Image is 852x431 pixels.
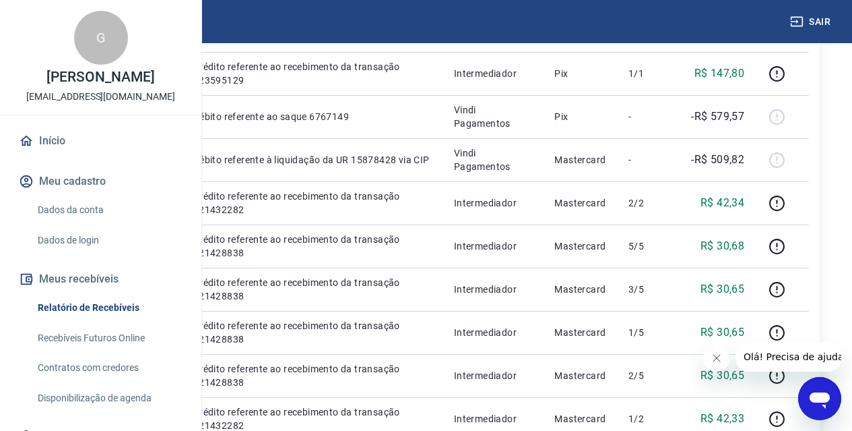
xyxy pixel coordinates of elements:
p: R$ 42,34 [700,195,744,211]
p: R$ 147,80 [694,65,745,82]
iframe: Fechar mensagem [703,345,730,372]
p: Mastercard [554,239,607,253]
p: Mastercard [554,196,607,210]
p: Intermediador [454,67,533,80]
p: Débito referente ao saque 6767149 [193,110,432,123]
p: [EMAIL_ADDRESS][DOMAIN_NAME] [26,90,175,104]
a: Disponibilização de agenda [32,384,185,412]
a: Contratos com credores [32,354,185,382]
p: Intermediador [454,283,533,296]
p: Vindi Pagamentos [454,103,533,130]
p: Vindi Pagamentos [454,146,533,173]
a: Dados de login [32,227,185,254]
p: Crédito referente ao recebimento da transação 223595129 [193,60,432,87]
p: Intermediador [454,412,533,426]
p: Mastercard [554,326,607,339]
p: Crédito referente ao recebimento da transação 221428838 [193,319,432,346]
p: Pix [554,67,607,80]
iframe: Botão para abrir a janela de mensagens [798,377,841,420]
p: R$ 30,65 [700,368,744,384]
a: Recebíveis Futuros Online [32,324,185,352]
p: 2/2 [628,196,668,210]
p: 1/1 [628,67,668,80]
p: Débito referente à liquidação da UR 15878428 via CIP [193,153,432,167]
p: - [628,110,668,123]
p: -R$ 579,57 [691,109,744,125]
p: Intermediador [454,326,533,339]
p: Mastercard [554,369,607,382]
p: - [628,153,668,167]
div: G [74,11,128,65]
p: [PERSON_NAME] [46,70,154,84]
p: Crédito referente ao recebimento da transação 221432282 [193,190,432,217]
p: Crédito referente ao recebimento da transação 221428838 [193,362,432,389]
p: R$ 30,65 [700,324,744,341]
a: Início [16,126,185,156]
p: Mastercard [554,412,607,426]
p: 2/5 [628,369,668,382]
button: Meu cadastro [16,167,185,196]
p: R$ 30,68 [700,238,744,254]
a: Dados da conta [32,196,185,224]
p: 3/5 [628,283,668,296]
a: Relatório de Recebíveis [32,294,185,322]
span: Olá! Precisa de ajuda? [8,9,113,20]
button: Meus recebíveis [16,264,185,294]
p: Intermediador [454,369,533,382]
p: Intermediador [454,196,533,210]
p: Intermediador [454,239,533,253]
p: Mastercard [554,283,607,296]
p: Crédito referente ao recebimento da transação 221428838 [193,233,432,260]
p: 1/2 [628,412,668,426]
p: -R$ 509,82 [691,152,744,168]
p: Mastercard [554,153,607,167]
p: R$ 42,33 [700,411,744,427]
p: R$ 30,65 [700,281,744,297]
p: Pix [554,110,607,123]
p: Crédito referente ao recebimento da transação 221428838 [193,276,432,303]
p: 5/5 [628,239,668,253]
p: 1/5 [628,326,668,339]
iframe: Mensagem da empresa [735,342,841,372]
button: Sair [787,9,836,34]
